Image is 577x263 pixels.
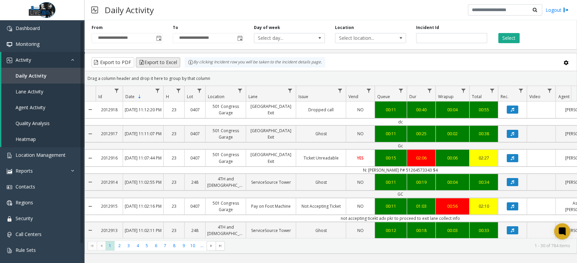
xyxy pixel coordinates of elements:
span: Heatmap [16,136,36,142]
div: 00:02 [437,130,467,137]
a: [DATE] 11:12:20 PM [123,105,163,115]
h3: Daily Activity [101,2,157,18]
a: Collapse Details [85,147,96,169]
a: Ticket Unreadable [296,153,346,163]
a: [DATE] 11:11:07 PM [123,129,163,139]
a: 00:06 [436,153,469,163]
a: 00:02 [436,129,469,139]
a: 00:25 [407,129,435,139]
a: 02:27 [470,153,498,163]
div: 00:11 [377,179,405,185]
a: Video Filter Menu [545,86,554,95]
span: Toggle popup [155,33,162,43]
a: NO [346,226,375,235]
span: Quality Analysis [16,120,50,126]
span: Toggle popup [236,33,243,43]
div: 00:25 [409,130,434,137]
img: 'icon' [7,169,12,174]
a: 00:55 [470,105,498,115]
img: pageIcon [91,2,98,18]
a: Collapse Details [85,220,96,241]
span: Go to the next page [207,241,216,251]
span: Lane Activity [16,88,43,95]
img: 'icon' [7,184,12,190]
span: Regions [16,199,33,206]
a: Collapse Details [85,99,96,120]
a: 501 Congress Garage [206,101,246,118]
a: 2012917 [96,129,123,139]
span: Lot [187,94,193,99]
a: 00:40 [407,105,435,115]
a: 23 [164,129,184,139]
div: Data table [85,86,577,238]
img: 'icon' [7,26,12,31]
a: Queue Filter Menu [396,86,405,95]
a: [DATE] 11:02:55 PM [123,177,163,187]
div: 00:11 [377,107,405,113]
a: 00:04 [436,105,469,115]
div: 00:33 [471,227,496,234]
a: Lane Filter Menu [285,86,294,95]
a: 00:04 [436,177,469,187]
button: Select [498,33,520,43]
div: By clicking Incident row you will be taken to the incident details page. [185,57,325,67]
img: infoIcon.svg [188,60,193,65]
a: Rec. Filter Menu [516,86,525,95]
a: 2012913 [96,226,123,235]
span: Page 9 [179,241,188,250]
div: 00:19 [409,179,434,185]
span: Page 7 [161,241,170,250]
a: 00:12 [375,226,407,235]
a: Dropped call [296,105,346,115]
span: Monitoring [16,41,40,47]
span: Select location... [335,33,391,43]
label: From [92,25,103,31]
a: 00:33 [470,226,498,235]
img: 'icon' [7,232,12,237]
span: Page 6 [151,241,161,250]
span: Page 1 [105,241,115,250]
span: Page 10 [188,241,197,250]
div: 00:04 [437,107,467,113]
img: 'icon' [7,248,12,253]
a: 2012918 [96,105,123,115]
img: logout [563,6,569,13]
div: 00:06 [437,155,467,161]
a: [GEOGRAPHIC_DATA] Exit [246,150,296,166]
a: H Filter Menu [174,86,183,95]
div: 00:56 [437,203,467,209]
span: Dur [409,94,416,99]
a: 00:18 [407,226,435,235]
div: 00:11 [377,130,405,137]
span: NO [357,131,364,137]
div: 00:12 [377,227,405,234]
span: Contacts [16,183,35,190]
a: Quality Analysis [1,115,85,131]
a: 501 Congress Garage [206,126,246,142]
a: 23 [164,153,184,163]
a: 248 [185,226,205,235]
a: [DATE] 11:02:11 PM [123,226,163,235]
span: Page 2 [115,241,124,250]
div: 01:03 [409,203,434,209]
span: Video [529,94,540,99]
a: Agent Activity [1,99,85,115]
span: Daily Activity [16,72,47,79]
a: NO [346,129,375,139]
img: 'icon' [7,200,12,206]
span: Agent [558,94,569,99]
a: Lot Filter Menu [195,86,204,95]
a: Lane Activity [1,84,85,99]
kendo-pager-info: 1 - 30 of 784 items [229,243,570,249]
span: Go to the last page [218,243,223,249]
div: 00:34 [471,179,496,185]
span: Date [125,94,135,99]
span: NO [357,203,364,209]
a: [GEOGRAPHIC_DATA] Exit [246,126,296,142]
span: NO [357,107,364,113]
span: Activity [16,57,31,63]
span: Rule Sets [16,247,36,253]
a: Daily Activity [1,68,85,84]
span: Location Management [16,152,66,158]
span: Page 3 [124,241,133,250]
